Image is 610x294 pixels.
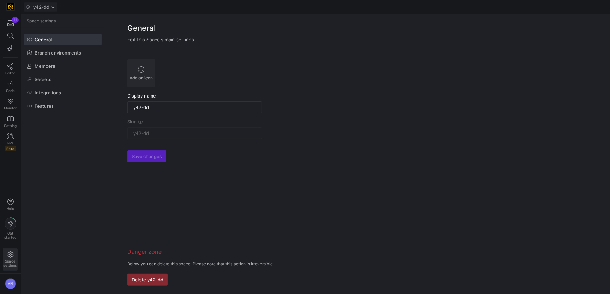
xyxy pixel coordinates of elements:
span: Features [35,103,54,109]
button: Delete y42-dd [127,274,168,286]
span: Catalog [4,123,17,128]
span: Secrets [35,77,51,82]
span: Get started [4,231,16,239]
button: Help [3,195,18,214]
a: Integrations [24,87,102,99]
a: Secrets [24,73,102,85]
span: Members [35,63,55,69]
h2: General [127,22,397,34]
span: Monitor [4,106,17,110]
button: MN [3,277,18,291]
div: Edit this Space's main settings. [127,37,397,42]
a: General [24,34,102,45]
a: https://storage.googleapis.com/y42-prod-data-exchange/images/uAsz27BndGEK0hZWDFeOjoxA7jCwgK9jE472... [3,1,18,13]
a: Code [3,78,18,95]
span: Editor [6,71,15,75]
button: y42-dd [24,2,57,12]
a: Spacesettings [3,248,18,271]
span: Help [6,206,15,210]
span: Beta [5,146,16,151]
img: https://storage.googleapis.com/y42-prod-data-exchange/images/uAsz27BndGEK0hZWDFeOjoxA7jCwgK9jE472... [7,3,14,10]
span: Branch environments [35,50,81,56]
span: Space settings [27,19,56,23]
button: 11 [3,17,18,29]
p: Below you can delete this space. Please note that this action is irreversible. [127,261,397,266]
span: Space settings [4,259,17,267]
a: Features [24,100,102,112]
a: PRsBeta [3,130,18,154]
a: Editor [3,60,18,78]
button: Getstarted [3,215,18,242]
span: PRs [7,141,13,145]
span: General [35,37,52,42]
span: Code [6,88,15,93]
span: Integrations [35,90,61,95]
span: y42-dd [33,4,49,10]
a: Monitor [3,95,18,113]
a: Members [24,60,102,72]
div: MN [5,278,16,289]
span: Add an icon [130,76,153,80]
span: Delete y42-dd [132,277,163,282]
a: Catalog [3,113,18,130]
h3: Danger zone [127,248,397,256]
div: 11 [12,17,19,23]
span: Slug [127,119,137,124]
span: Display name [127,93,156,99]
a: Branch environments [24,47,102,59]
